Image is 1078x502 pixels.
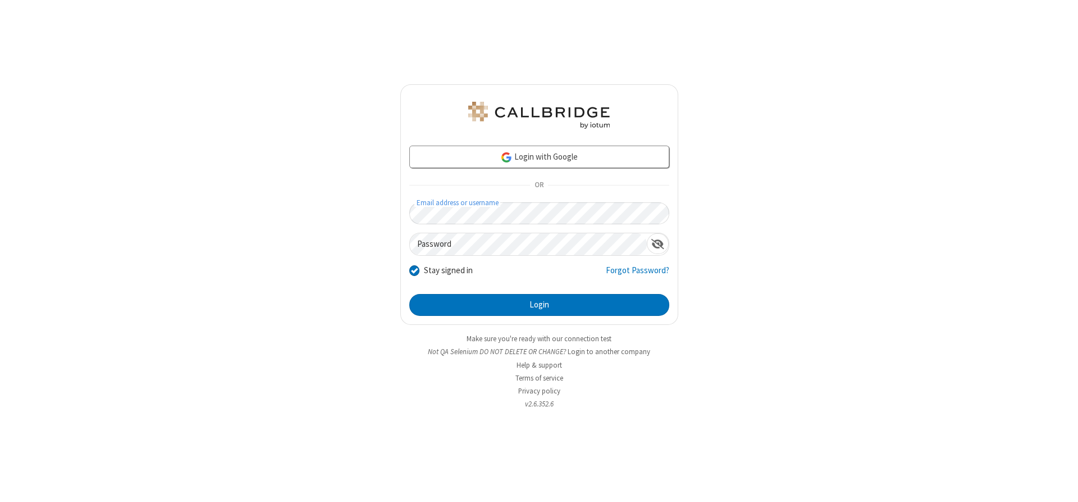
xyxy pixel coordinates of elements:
[530,178,548,193] span: OR
[500,151,513,164] img: google-icon.png
[409,146,669,168] a: Login with Google
[466,102,612,129] img: QA Selenium DO NOT DELETE OR CHANGE
[568,346,650,357] button: Login to another company
[467,334,611,343] a: Make sure you're ready with our connection test
[517,360,562,370] a: Help & support
[424,264,473,277] label: Stay signed in
[647,233,669,254] div: Show password
[409,294,669,316] button: Login
[515,373,563,383] a: Terms of service
[409,202,669,224] input: Email address or username
[400,399,678,409] li: v2.6.352.6
[400,346,678,357] li: Not QA Selenium DO NOT DELETE OR CHANGE?
[410,233,647,255] input: Password
[518,386,560,396] a: Privacy policy
[606,264,669,286] a: Forgot Password?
